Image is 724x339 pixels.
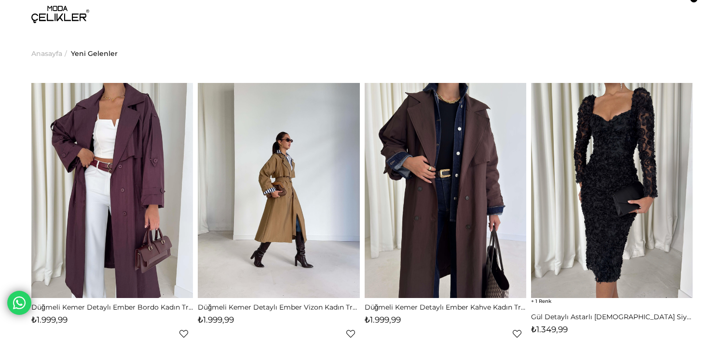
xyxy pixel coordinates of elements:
[531,298,551,304] span: 1
[365,315,401,325] span: ₺1.999,99
[531,325,568,334] span: ₺1.349,99
[513,329,521,338] a: Favorilere Ekle
[31,6,89,23] img: logo
[31,315,68,325] span: ₺1.999,99
[531,312,693,321] a: Gül Detaylı Astarlı [DEMOGRAPHIC_DATA] Siyah Kadın Elbise 26K009
[31,29,69,78] li: >
[198,315,234,325] span: ₺1.999,99
[346,329,355,338] a: Favorilere Ekle
[31,303,193,312] a: Düğmeli Kemer Detaylı Ember Bordo Kadın Trenç 26K014
[31,29,62,78] a: Anasayfa
[179,329,188,338] a: Favorilere Ekle
[198,83,359,298] img: Düğmeli Kemer Detaylı Ember Vizon Kadın Trenç 26K014
[71,29,118,78] a: Yeni Gelenler
[531,83,693,298] img: Gül Detaylı Astarlı Christiana Siyah Kadın Elbise 26K009
[198,303,359,312] a: Düğmeli Kemer Detaylı Ember Vizon Kadın Trenç 26K014
[365,303,526,312] a: Düğmeli Kemer Detaylı Ember Kahve Kadın Trenç 26K014
[365,83,526,298] img: Düğmeli Kemer Detaylı Ember Kahve Kadın Trenç 26K014
[31,83,193,298] img: Düğmeli Kemer Detaylı Ember Bordo Kadın Trenç 26K014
